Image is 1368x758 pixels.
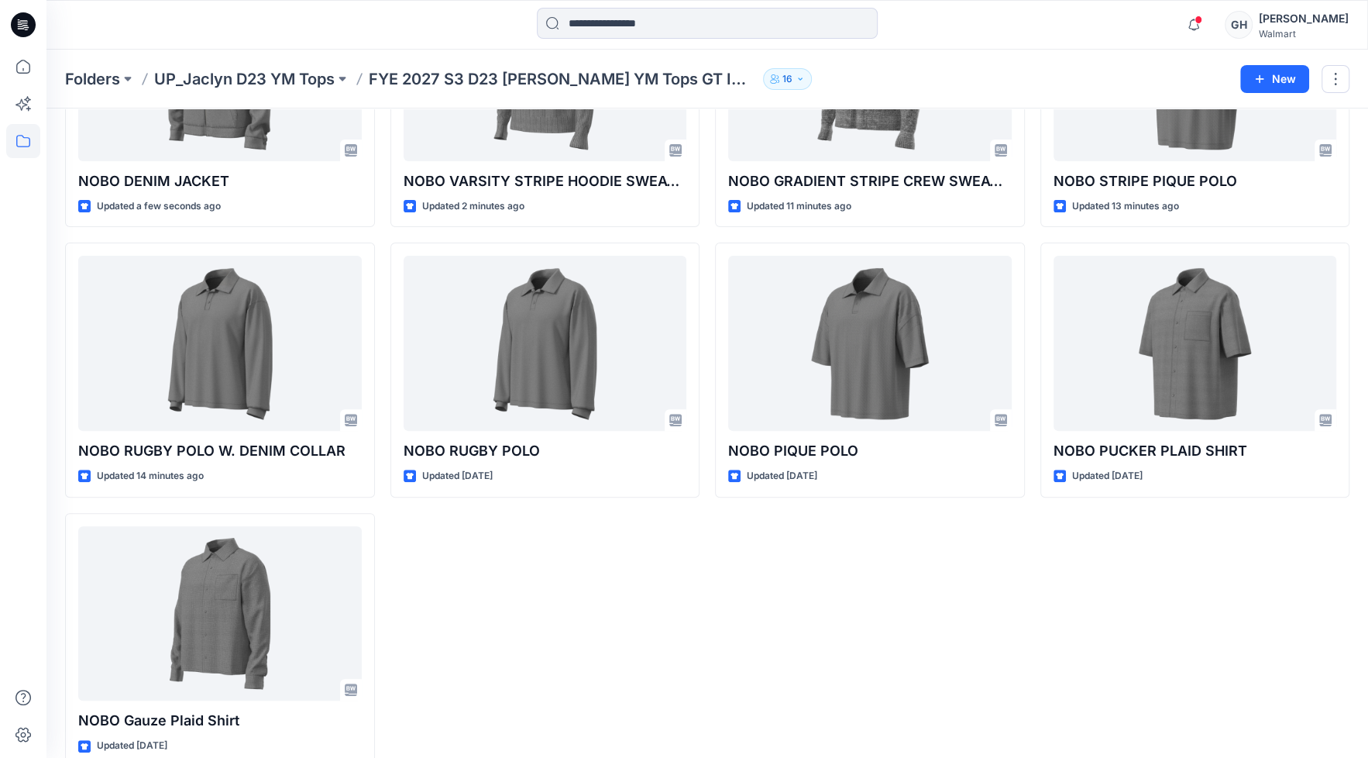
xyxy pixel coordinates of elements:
a: UP_Jaclyn D23 YM Tops [154,68,335,90]
p: Updated 11 minutes ago [747,198,851,215]
p: NOBO PIQUE POLO [728,440,1012,462]
p: NOBO VARSITY STRIPE HOODIE SWEATER [404,171,687,192]
p: NOBO PUCKER PLAID SHIRT [1053,440,1337,462]
p: Updated [DATE] [747,468,817,484]
a: NOBO RUGBY POLO W. DENIM COLLAR [78,256,362,431]
div: Walmart [1259,28,1349,40]
p: Updated [DATE] [1072,468,1143,484]
div: GH [1225,11,1253,39]
p: FYE 2027 S3 D23 [PERSON_NAME] YM Tops GT IMPORTS [369,68,757,90]
p: Updated [DATE] [97,738,167,754]
p: Updated [DATE] [422,468,493,484]
p: NOBO GRADIENT STRIPE CREW SWEATER [728,171,1012,192]
button: New [1240,65,1309,93]
a: NOBO PIQUE POLO [728,256,1012,431]
p: Updated a few seconds ago [97,198,221,215]
a: NOBO RUGBY POLO [404,256,687,431]
p: Updated 14 minutes ago [97,468,204,484]
p: Updated 13 minutes ago [1072,198,1179,215]
p: NOBO DENIM JACKET [78,171,362,192]
p: 16 [782,71,792,88]
button: 16 [763,68,812,90]
p: NOBO RUGBY POLO W. DENIM COLLAR [78,440,362,462]
p: NOBO STRIPE PIQUE POLO [1053,171,1337,192]
p: NOBO RUGBY POLO [404,440,687,462]
a: NOBO Gauze Plaid Shirt [78,526,362,701]
a: Folders [65,68,120,90]
div: [PERSON_NAME] [1259,9,1349,28]
p: Updated 2 minutes ago [422,198,524,215]
a: NOBO PUCKER PLAID SHIRT [1053,256,1337,431]
p: NOBO Gauze Plaid Shirt [78,710,362,732]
